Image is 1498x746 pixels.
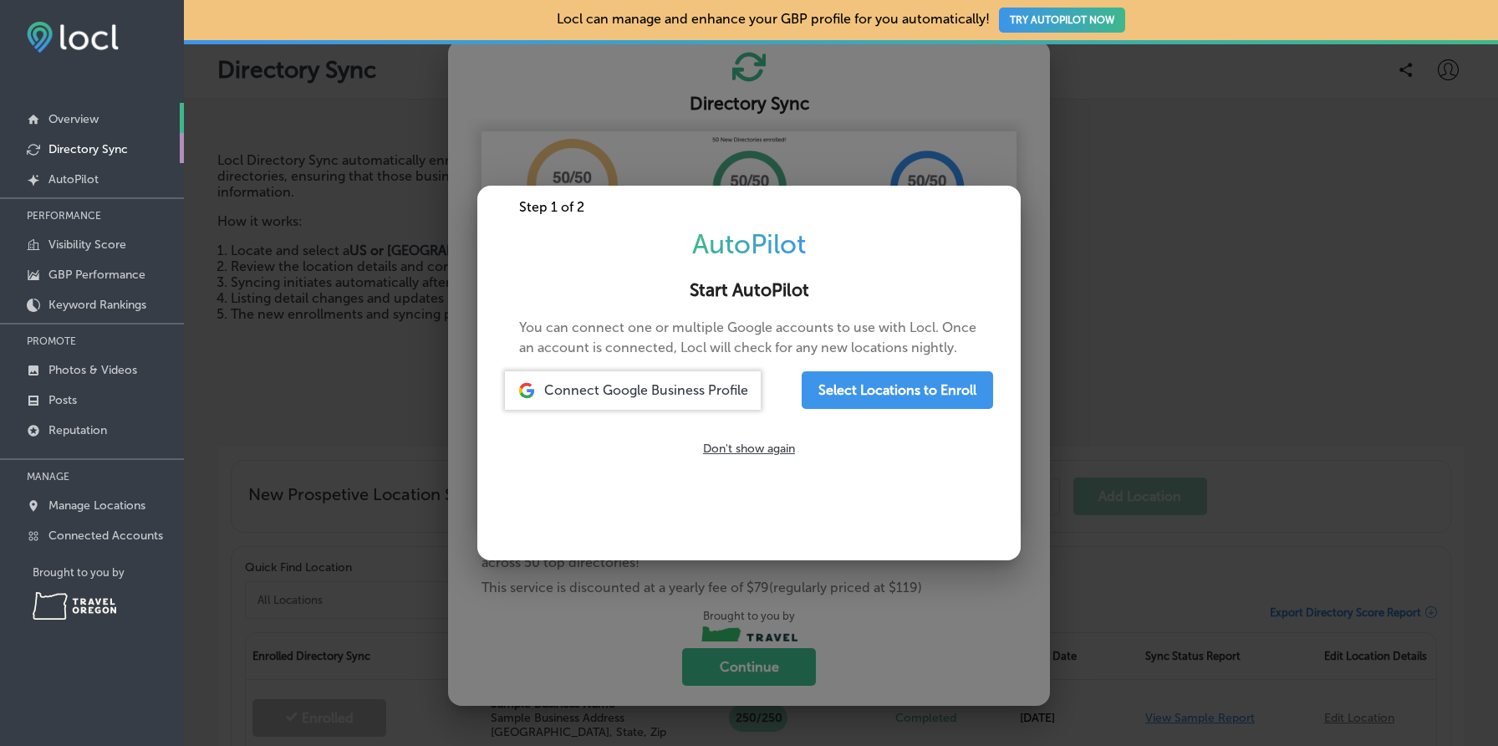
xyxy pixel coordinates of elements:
[48,268,145,282] p: GBP Performance
[48,498,145,513] p: Manage Locations
[48,423,107,437] p: Reputation
[48,238,126,252] p: Visibility Score
[999,8,1125,33] button: TRY AUTOPILOT NOW
[27,22,119,53] img: fda3e92497d09a02dc62c9cd864e3231.png
[48,298,146,312] p: Keyword Rankings
[692,228,806,260] span: AutoPilot
[544,382,748,398] span: Connect Google Business Profile
[48,112,99,126] p: Overview
[33,592,116,620] img: Travel Oregon
[33,566,184,579] p: Brought to you by
[48,172,99,186] p: AutoPilot
[497,280,1001,301] h2: Start AutoPilot
[48,142,128,156] p: Directory Sync
[48,393,77,407] p: Posts
[519,318,979,358] p: You can connect one or multiple Google accounts to use with Locl. Once an account is connected, L...
[48,529,163,543] p: Connected Accounts
[48,363,137,377] p: Photos & Videos
[802,371,993,409] button: Select Locations to Enroll
[703,442,795,456] p: Don't show again
[477,199,1021,215] div: Step 1 of 2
